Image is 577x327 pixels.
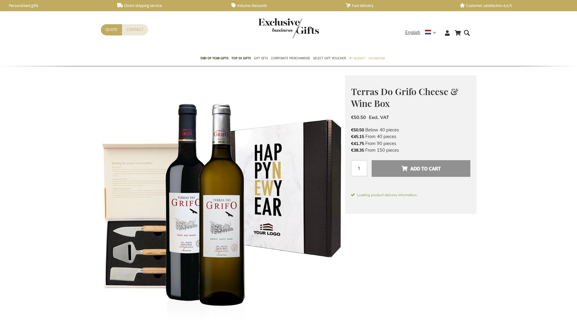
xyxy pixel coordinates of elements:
[313,51,346,66] a: Select Gift Voucher
[346,3,450,8] a: Fast delivery
[258,18,289,38] a: store logo
[351,114,366,121] span: €50.50
[254,51,268,66] a: Gift Sets
[122,24,148,35] a: Contact
[351,147,364,153] span: €38.35
[101,75,345,319] img: Terras Do Grifo Cheese & Wine Box
[351,127,470,133] li: Below 40 pieces
[351,127,364,133] span: €50.50
[368,55,385,61] span: Occasions
[349,51,365,66] a: By Budget
[351,85,458,109] span: Terras Do Grifo Cheese & Wine Box
[351,141,364,147] span: €41.75
[349,55,365,61] span: By Budget
[231,55,251,61] span: TOP 50 Gifts
[254,55,268,61] span: Gift Sets
[231,51,251,66] a: TOP 50 Gifts
[117,3,222,8] a: Direct shipping service
[258,18,319,38] img: Exclusive Business gifts logo
[351,140,470,147] li: From 90 pieces
[405,29,420,36] span: English
[271,51,310,66] a: Corporate Merchandise
[351,147,470,154] li: From 150 pieces
[201,55,228,61] span: End of year gifts
[231,3,336,8] a: Volume discounts
[369,114,389,121] span: Excl. VAT
[368,51,385,66] a: Occasions
[351,134,364,140] span: €45.15
[313,55,346,61] span: Select Gift Voucher
[351,133,470,140] li: From 40 pieces
[351,160,367,176] input: Qty
[271,55,310,61] span: Corporate Merchandise
[351,192,470,198] span: Loading product delivery information.
[3,3,108,8] a: Personalised gifts
[201,51,228,66] a: End of year gifts
[101,24,122,35] a: Quote
[460,3,564,8] a: Customer satisfaction 4,6/5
